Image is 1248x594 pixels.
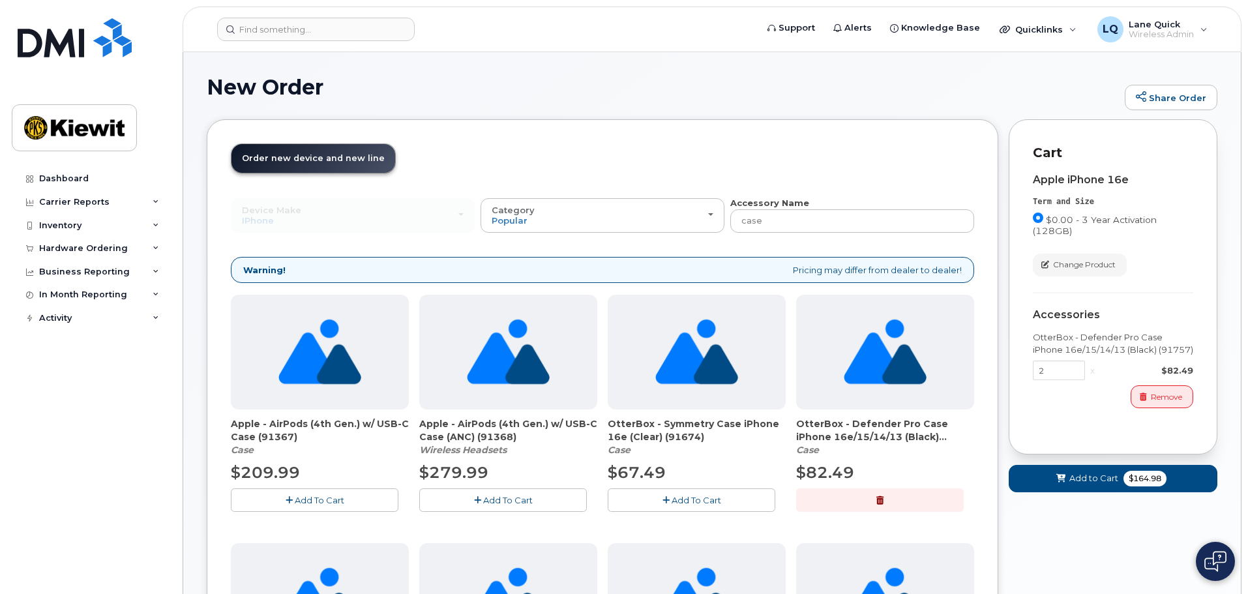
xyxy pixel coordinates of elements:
span: $0.00 - 3 Year Activation (128GB) [1033,215,1157,236]
button: Add To Cart [608,488,775,511]
span: $67.49 [608,463,666,482]
span: Add to Cart [1069,472,1118,484]
a: Share Order [1125,85,1217,111]
em: Case [608,444,631,456]
p: Cart [1033,143,1193,162]
span: Add To Cart [295,495,344,505]
strong: Warning! [243,264,286,276]
img: no_image_found-2caef05468ed5679b831cfe6fc140e25e0c280774317ffc20a367ab7fd17291e.png [467,295,550,409]
button: Remove [1131,385,1193,408]
h1: New Order [207,76,1118,98]
em: Wireless Headsets [419,444,507,456]
span: $82.49 [796,463,854,482]
em: Case [231,444,254,456]
img: Open chat [1204,551,1226,572]
img: no_image_found-2caef05468ed5679b831cfe6fc140e25e0c280774317ffc20a367ab7fd17291e.png [278,295,361,409]
span: $164.98 [1123,471,1166,486]
span: OtterBox - Defender Pro Case iPhone 16e/15/14/13 (Black) (91757) [796,417,974,443]
img: no_image_found-2caef05468ed5679b831cfe6fc140e25e0c280774317ffc20a367ab7fd17291e.png [844,295,927,409]
span: Popular [492,215,527,226]
span: Order new device and new line [242,153,385,163]
span: Add To Cart [483,495,533,505]
em: Case [796,444,819,456]
button: Add to Cart $164.98 [1009,465,1217,492]
div: Apple - AirPods (4th Gen.) w/ USB-C Case (ANC) (91368) [419,417,597,456]
button: Add To Cart [419,488,587,511]
div: Apple iPhone 16e [1033,174,1193,186]
button: Category Popular [481,198,724,232]
span: Change Product [1053,259,1116,271]
span: OtterBox - Symmetry Case iPhone 16e (Clear) (91674) [608,417,786,443]
div: Pricing may differ from dealer to dealer! [231,257,974,284]
button: Change Product [1033,254,1127,276]
div: OtterBox - Defender Pro Case iPhone 16e/15/14/13 (Black) (91757) [1033,331,1193,355]
span: $279.99 [419,463,488,482]
input: $0.00 - 3 Year Activation (128GB) [1033,213,1043,223]
strong: Accessory Name [730,198,809,208]
img: no_image_found-2caef05468ed5679b831cfe6fc140e25e0c280774317ffc20a367ab7fd17291e.png [655,295,738,409]
div: OtterBox - Symmetry Case iPhone 16e (Clear) (91674) [608,417,786,456]
span: Category [492,205,535,215]
div: Term and Size [1033,196,1193,207]
span: $209.99 [231,463,300,482]
span: Apple - AirPods (4th Gen.) w/ USB-C Case (ANC) (91368) [419,417,597,443]
span: Remove [1151,391,1182,403]
button: Add To Cart [231,488,398,511]
span: Apple - AirPods (4th Gen.) w/ USB-C Case (91367) [231,417,409,443]
div: Accessories [1033,309,1193,321]
div: $82.49 [1100,364,1193,377]
div: OtterBox - Defender Pro Case iPhone 16e/15/14/13 (Black) (91757) [796,417,974,456]
div: Apple - AirPods (4th Gen.) w/ USB-C Case (91367) [231,417,409,456]
div: x [1085,364,1100,377]
span: Add To Cart [672,495,721,505]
